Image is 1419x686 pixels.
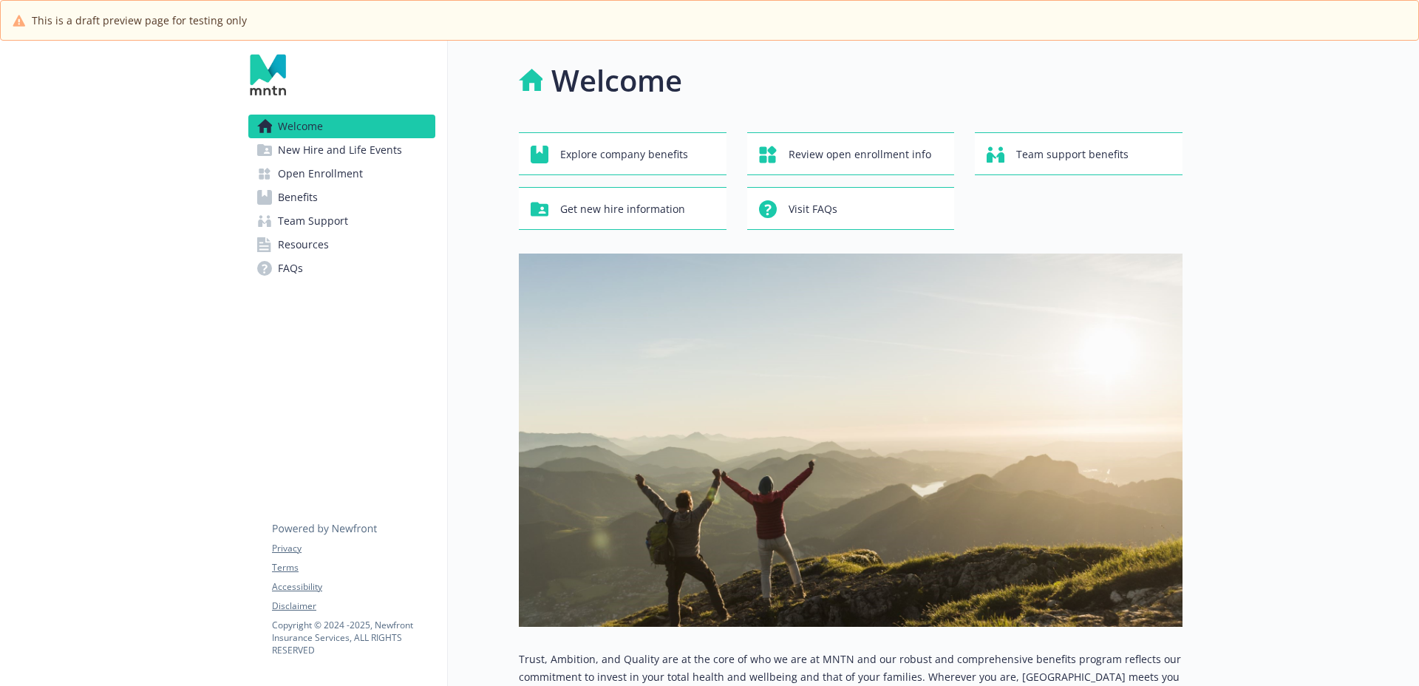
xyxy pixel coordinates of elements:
a: Resources [248,233,435,257]
span: Team Support [278,209,348,233]
button: Team support benefits [975,132,1182,175]
span: New Hire and Life Events [278,138,402,162]
a: Disclaimer [272,600,435,613]
img: overview page banner [519,254,1182,627]
button: Review open enrollment info [747,132,955,175]
button: Visit FAQs [747,187,955,230]
a: Accessibility [272,580,435,594]
a: Welcome [248,115,435,138]
a: Privacy [272,542,435,555]
a: Team Support [248,209,435,233]
span: FAQs [278,257,303,280]
span: Team support benefits [1016,140,1129,169]
button: Explore company benefits [519,132,726,175]
span: This is a draft preview page for testing only [32,13,247,28]
span: Get new hire information [560,195,685,223]
a: New Hire and Life Events [248,138,435,162]
a: Terms [272,561,435,574]
span: Resources [278,233,329,257]
a: FAQs [248,257,435,280]
h1: Welcome [551,58,682,103]
a: Benefits [248,186,435,209]
span: Visit FAQs [789,195,837,223]
span: Open Enrollment [278,162,363,186]
span: Review open enrollment info [789,140,931,169]
span: Explore company benefits [560,140,688,169]
span: Benefits [278,186,318,209]
p: Copyright © 2024 - 2025 , Newfront Insurance Services, ALL RIGHTS RESERVED [272,619,435,656]
span: Welcome [278,115,323,138]
button: Get new hire information [519,187,726,230]
a: Open Enrollment [248,162,435,186]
